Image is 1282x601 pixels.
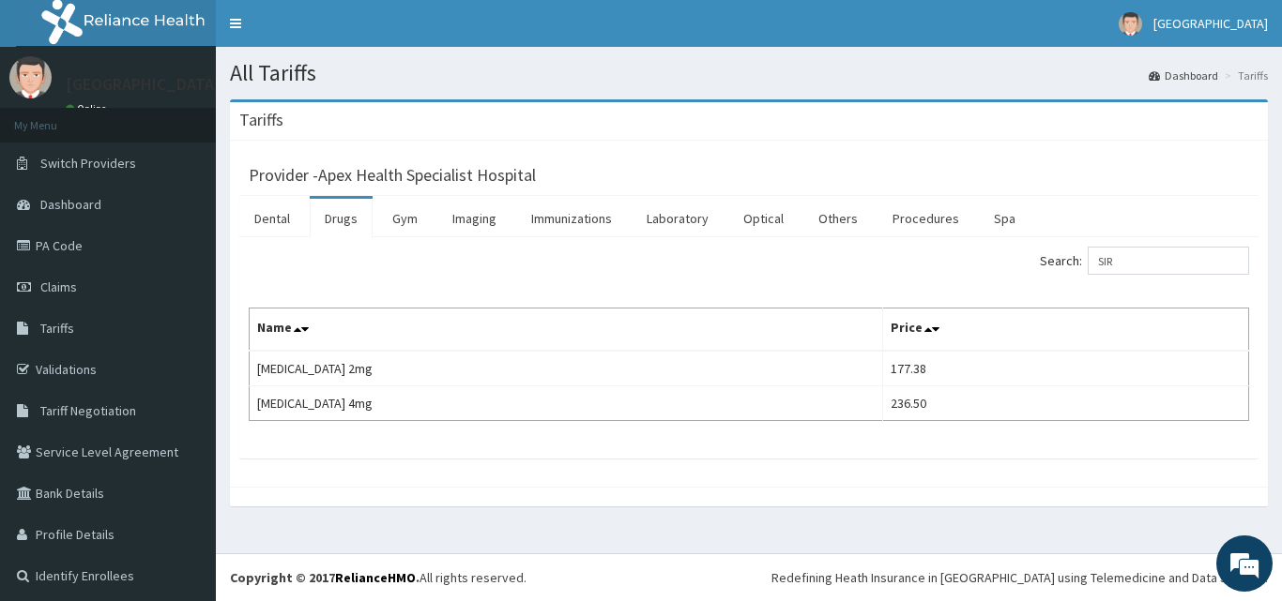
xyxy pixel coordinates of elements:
input: Search: [1088,247,1249,275]
a: Spa [979,199,1030,238]
a: Online [66,102,111,115]
a: Gym [377,199,433,238]
h1: All Tariffs [230,61,1268,85]
span: Tariff Negotiation [40,402,136,419]
p: [GEOGRAPHIC_DATA] [66,76,221,93]
img: User Image [9,56,52,98]
a: Optical [728,199,799,238]
td: [MEDICAL_DATA] 4mg [250,386,883,421]
h3: Tariffs [239,112,283,128]
td: 236.50 [882,386,1248,421]
span: Tariffs [40,320,74,337]
span: Switch Providers [40,155,136,172]
div: Redefining Heath Insurance in [GEOGRAPHIC_DATA] using Telemedicine and Data Science! [771,568,1268,587]
footer: All rights reserved. [216,553,1282,601]
a: Dental [239,199,305,238]
span: Claims [40,278,77,295]
h3: Provider - Apex Health Specialist Hospital [249,167,536,184]
a: Procedures [878,199,974,238]
td: [MEDICAL_DATA] 2mg [250,351,883,386]
th: Name [250,308,883,352]
a: Dashboard [1149,68,1218,83]
img: User Image [1119,12,1142,36]
a: Imaging [437,199,511,238]
span: [GEOGRAPHIC_DATA] [1153,15,1268,32]
a: RelianceHMO [335,569,416,586]
td: 177.38 [882,351,1248,386]
span: Dashboard [40,196,101,213]
a: Immunizations [516,199,627,238]
th: Price [882,308,1248,352]
strong: Copyright © 2017 . [230,569,420,586]
label: Search: [1040,247,1249,275]
a: Laboratory [632,199,724,238]
a: Others [803,199,873,238]
a: Drugs [310,199,373,238]
li: Tariffs [1220,68,1268,83]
